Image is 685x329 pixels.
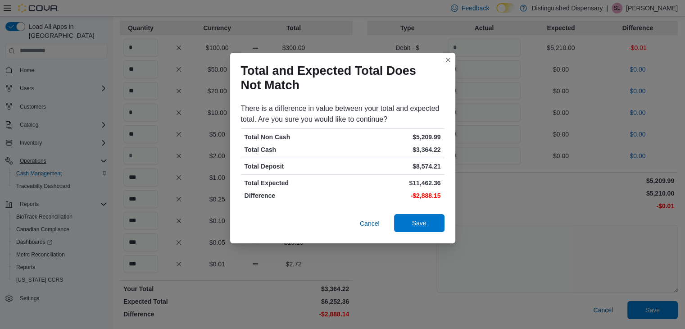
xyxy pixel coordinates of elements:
[245,162,341,171] p: Total Deposit
[412,219,426,228] span: Save
[241,64,437,92] h1: Total and Expected Total Does Not Match
[345,162,441,171] p: $8,574.21
[245,133,341,142] p: Total Non Cash
[394,214,445,232] button: Save
[360,219,380,228] span: Cancel
[245,191,341,200] p: Difference
[345,191,441,200] p: -$2,888.15
[443,55,454,65] button: Closes this modal window
[345,145,441,154] p: $3,364.22
[245,145,341,154] p: Total Cash
[356,215,383,233] button: Cancel
[245,178,341,187] p: Total Expected
[241,103,445,125] div: There is a difference in value between your total and expected total. Are you sure you would like...
[345,133,441,142] p: $5,209.99
[345,178,441,187] p: $11,462.36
